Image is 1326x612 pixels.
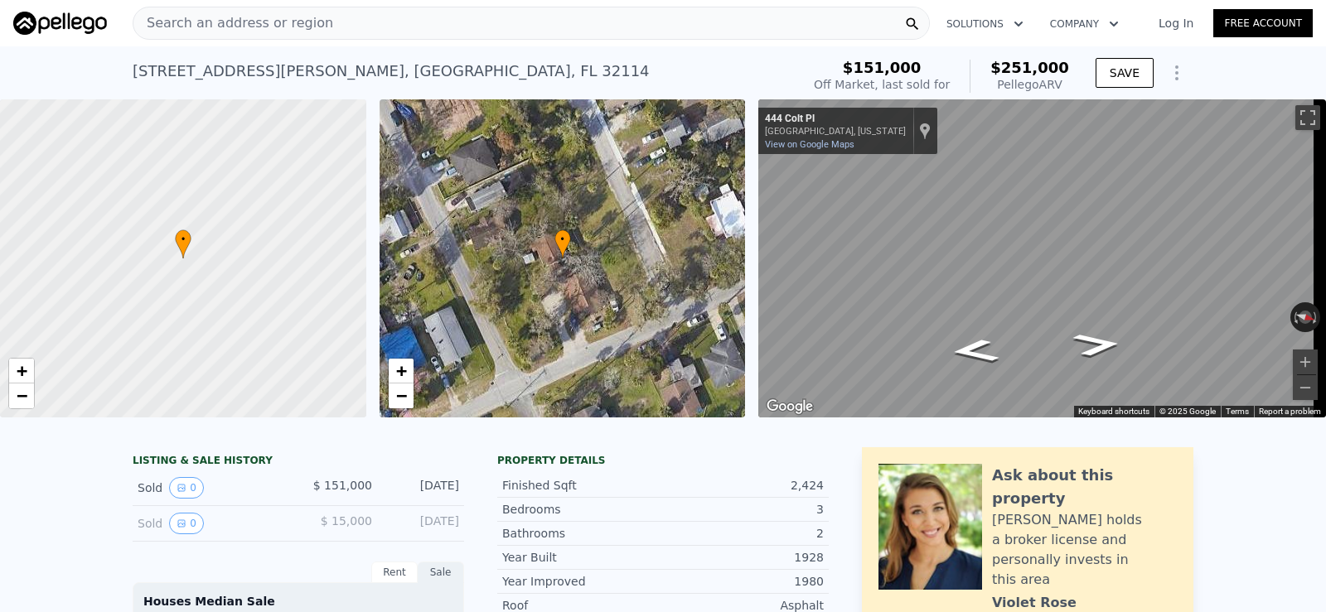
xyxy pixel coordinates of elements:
[814,76,950,93] div: Off Market, last sold for
[933,9,1037,39] button: Solutions
[1160,56,1193,89] button: Show Options
[133,454,464,470] div: LISTING & SALE HISTORY
[9,383,34,408] a: Zoom out
[1226,407,1249,416] a: Terms (opens in new tab)
[765,139,854,150] a: View on Google Maps
[502,573,663,590] div: Year Improved
[13,12,107,35] img: Pellego
[990,76,1069,93] div: Pellego ARV
[990,59,1069,76] span: $251,000
[497,454,829,467] div: Property details
[1290,307,1322,327] button: Reset the view
[663,525,824,542] div: 2
[389,383,414,408] a: Zoom out
[1037,9,1132,39] button: Company
[17,360,27,381] span: +
[1139,15,1213,31] a: Log In
[502,501,663,518] div: Bedrooms
[321,514,372,528] span: $ 15,000
[1259,407,1321,416] a: Report a problem
[9,359,34,383] a: Zoom in
[919,122,931,140] a: Show location on map
[385,513,459,534] div: [DATE]
[138,477,285,499] div: Sold
[395,360,406,381] span: +
[1078,406,1149,417] button: Keyboard shortcuts
[395,385,406,406] span: −
[762,396,817,417] img: Google
[371,561,418,583] div: Rent
[17,385,27,406] span: −
[138,513,285,534] div: Sold
[1213,9,1313,37] a: Free Account
[762,396,817,417] a: Open this area in Google Maps (opens a new window)
[133,60,650,83] div: [STREET_ADDRESS][PERSON_NAME] , [GEOGRAPHIC_DATA] , FL 32114
[663,477,824,494] div: 2,424
[143,593,453,610] div: Houses Median Sale
[554,229,571,258] div: •
[992,464,1177,510] div: Ask about this property
[175,229,191,258] div: •
[385,477,459,499] div: [DATE]
[313,479,372,492] span: $ 151,000
[133,13,333,33] span: Search an address or region
[1293,349,1318,374] button: Zoom in
[169,513,204,534] button: View historical data
[930,334,1019,369] path: Go Southeast, Colt Pl
[992,510,1177,590] div: [PERSON_NAME] holds a broker license and personally invests in this area
[175,232,191,247] span: •
[169,477,204,499] button: View historical data
[502,525,663,542] div: Bathrooms
[1293,375,1318,400] button: Zoom out
[1159,407,1216,416] span: © 2025 Google
[1312,302,1321,332] button: Rotate clockwise
[765,113,906,126] div: 444 Colt Pl
[554,232,571,247] span: •
[1295,105,1320,130] button: Toggle fullscreen view
[663,501,824,518] div: 3
[1096,58,1154,88] button: SAVE
[843,59,922,76] span: $151,000
[418,561,464,583] div: Sale
[502,477,663,494] div: Finished Sqft
[1290,302,1299,332] button: Rotate counterclockwise
[663,549,824,566] div: 1928
[765,126,906,137] div: [GEOGRAPHIC_DATA], [US_STATE]
[663,573,824,590] div: 1980
[1053,327,1142,362] path: Go Northwest, Colt Pl
[758,99,1326,417] div: Map
[502,549,663,566] div: Year Built
[389,359,414,383] a: Zoom in
[758,99,1326,417] div: Street View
